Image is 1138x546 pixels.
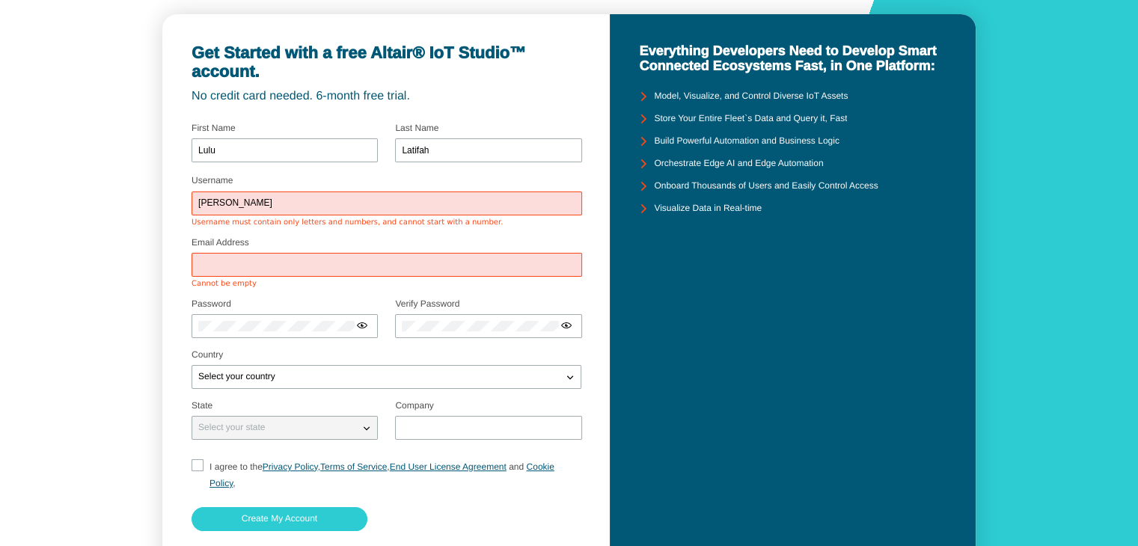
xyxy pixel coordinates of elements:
unity-typography: Orchestrate Edge AI and Edge Automation [654,159,823,169]
unity-typography: Store Your Entire Fleet`s Data and Query it, Fast [654,114,847,124]
label: Username [192,175,233,185]
unity-typography: Onboard Thousands of Users and Easily Control Access [654,181,878,191]
label: Email Address [192,237,249,248]
unity-typography: Visualize Data in Real-time [654,203,762,214]
span: I agree to the , , , [209,461,554,488]
span: and [509,461,524,472]
a: Cookie Policy [209,461,554,488]
a: End User License Agreement [390,461,507,472]
unity-typography: No credit card needed. 6-month free trial. [192,90,581,103]
unity-typography: Get Started with a free Altair® IoT Studio™ account. [192,43,581,82]
label: Verify Password [395,298,459,309]
div: Cannot be empty [192,280,582,289]
unity-typography: Everything Developers Need to Develop Smart Connected Ecosystems Fast, in One Platform: [639,43,946,74]
label: Password [192,298,231,309]
unity-typography: Build Powerful Automation and Business Logic [654,136,839,147]
a: Privacy Policy [263,461,318,472]
unity-typography: Model, Visualize, and Control Diverse IoT Assets [654,91,848,102]
a: Terms of Service [320,461,387,472]
div: Username must contain only letters and numbers, and cannot start with a number. [192,218,582,227]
